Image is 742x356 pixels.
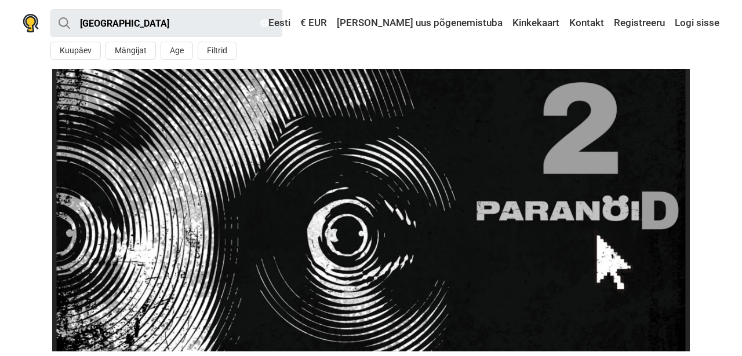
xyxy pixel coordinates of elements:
[50,9,282,37] input: proovi “Tallinn”
[510,13,562,34] a: Kinkekaart
[297,13,330,34] a: € EUR
[672,13,719,34] a: Logi sisse
[198,42,237,60] button: Filtrid
[23,14,39,32] img: Nowescape logo
[161,42,193,60] button: Age
[334,13,505,34] a: [PERSON_NAME] uus põgenemistuba
[50,42,101,60] button: Kuupäev
[106,42,156,60] button: Mängijat
[260,19,268,27] img: Eesti
[566,13,607,34] a: Kontakt
[257,13,293,34] a: Eesti
[52,69,690,351] img: 2 Paranoid photo 1
[611,13,668,34] a: Registreeru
